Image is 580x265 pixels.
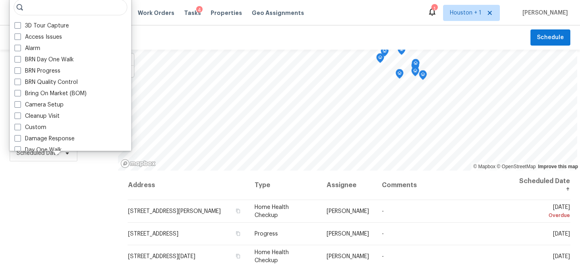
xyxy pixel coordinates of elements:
[14,78,78,86] label: BRN Quality Control
[419,70,427,83] div: Map marker
[382,254,384,259] span: -
[14,22,69,30] label: 3D Tour Capture
[553,254,570,259] span: [DATE]
[327,254,369,259] span: [PERSON_NAME]
[128,254,195,259] span: [STREET_ADDRESS][DATE]
[411,67,419,79] div: Map marker
[196,6,203,14] div: 4
[118,50,577,171] canvas: Map
[497,164,536,169] a: OpenStreetMap
[515,204,570,219] span: [DATE]
[508,171,570,200] th: Scheduled Date ↑
[327,209,369,214] span: [PERSON_NAME]
[14,90,87,98] label: Bring On Market (BOM)
[211,9,242,17] span: Properties
[515,211,570,219] div: Overdue
[375,171,508,200] th: Comments
[14,44,40,52] label: Alarm
[120,159,156,168] a: Mapbox homepage
[128,209,221,214] span: [STREET_ADDRESS][PERSON_NAME]
[411,61,419,74] div: Map marker
[530,29,570,46] button: Schedule
[412,59,420,71] div: Map marker
[396,69,404,81] div: Map marker
[255,204,289,218] span: Home Health Checkup
[553,231,570,237] span: [DATE]
[128,231,178,237] span: [STREET_ADDRESS]
[14,101,64,109] label: Camera Setup
[519,9,568,17] span: [PERSON_NAME]
[327,231,369,237] span: [PERSON_NAME]
[381,47,389,59] div: Map marker
[431,5,437,13] div: 1
[382,231,384,237] span: -
[17,149,59,157] span: Scheduled Date
[252,9,304,17] span: Geo Assignments
[473,164,495,169] a: Mapbox
[376,53,384,66] div: Map marker
[14,123,46,131] label: Custom
[398,45,406,58] div: Map marker
[14,146,62,154] label: Day One Walk
[248,171,320,200] th: Type
[14,56,74,64] label: BRN Day One Walk
[184,10,201,16] span: Tasks
[320,171,375,200] th: Assignee
[234,207,242,215] button: Copy Address
[450,9,481,17] span: Houston + 1
[14,67,60,75] label: BRN Progress
[14,135,75,143] label: Damage Response
[14,33,62,41] label: Access Issues
[234,252,242,260] button: Copy Address
[14,112,60,120] label: Cleanup Visit
[255,250,289,263] span: Home Health Checkup
[128,171,248,200] th: Address
[234,230,242,237] button: Copy Address
[538,164,578,169] a: Improve this map
[382,209,384,214] span: -
[537,33,564,43] span: Schedule
[138,9,174,17] span: Work Orders
[255,231,278,237] span: Progress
